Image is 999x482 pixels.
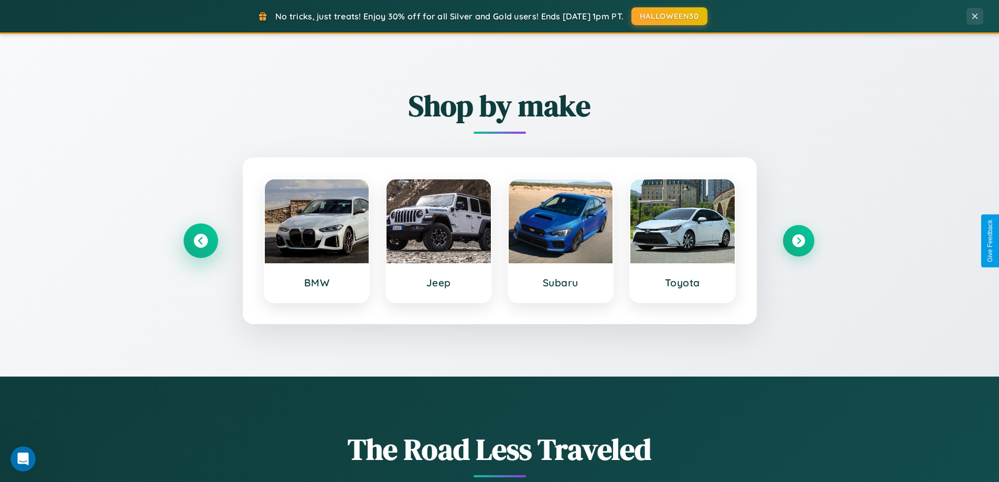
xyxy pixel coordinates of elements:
[275,11,624,22] span: No tricks, just treats! Enjoy 30% off for all Silver and Gold users! Ends [DATE] 1pm PT.
[397,276,480,289] h3: Jeep
[10,446,36,472] iframe: Intercom live chat
[631,7,707,25] button: HALLOWEEN30
[185,85,814,126] h2: Shop by make
[641,276,724,289] h3: Toyota
[275,276,359,289] h3: BMW
[519,276,603,289] h3: Subaru
[185,429,814,469] h1: The Road Less Traveled
[986,220,994,262] div: Give Feedback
